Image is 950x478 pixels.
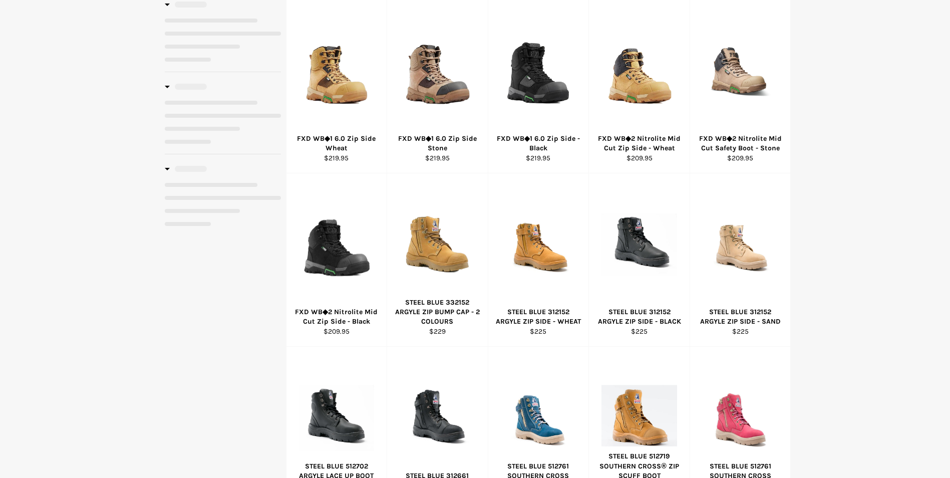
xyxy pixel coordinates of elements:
img: STEEL BLUE 312152 ARGYLE ZIP SIDE - BLACK - Workin' Gear [601,213,677,276]
img: FXD WB◆2 Nitrolite Mid Cut Safety Boot - Stone - Workin' Gear [703,34,778,109]
img: STEEL BLUE 312661 SOUTHERN CROSS ZIP BOOT - Workin' Gear [400,385,475,451]
div: $219.95 [394,153,482,163]
div: $225 [696,327,784,336]
img: STEEL BLUE 332152 ARGYLE ZIP BUMP CAP - 2 GREAT COLOURS - Workin' Gear [400,213,475,276]
div: FXD WB◆2 Nitrolite Mid Cut Safety Boot - Stone [696,134,784,153]
img: FXD WB◆1 6.0 Zip Side Black - Workin' Gear [501,33,576,110]
div: $225 [595,327,684,336]
div: STEEL BLUE 332152 ARGYLE ZIP BUMP CAP - 2 COLOURS [394,298,482,327]
div: $209.95 [696,153,784,163]
div: $209.95 [595,153,684,163]
div: FXD WB◆2 Nitrolite Mid Cut Zip Side - Wheat [595,134,684,153]
img: FXD WB◆2 4.5 Zip Side Black - Workin' Gear [299,206,375,284]
img: FXD WB◆1 6.0 Zip Side Wheat - Workin' Gear [299,33,375,110]
div: FXD WB◆2 Nitrolite Mid Cut Zip Side - Black [292,307,381,327]
div: FXD WB◆1 6.0 Zip Side Wheat [292,134,381,153]
img: FXD WB◆1 6.0 Zip Side Stone - Workin' Gear [400,33,475,110]
div: FXD WB◆1 6.0 Zip Side - Black [494,134,582,153]
div: $209.95 [292,327,381,336]
div: FXD WB◆1 6.0 Zip Side Stone [394,134,482,153]
div: $219.95 [292,153,381,163]
div: STEEL BLUE 312152 ARGYLE ZIP SIDE - SAND [696,307,784,327]
div: $225 [494,327,582,336]
img: STEEL BLUE 512702 ARGYLE LACE UP BOOT LADIES - BLACK - Workin' Gear [299,385,375,451]
a: STEEL BLUE 312152 ARGYLE ZIP SIDE - BLACK - Workin' Gear STEEL BLUE 312152 ARGYLE ZIP SIDE - BLAC... [588,173,690,347]
img: STEEL BLUE 312152 ARGYLE ZIP SIDE - WHEAT - Workin' Gear [501,212,576,277]
a: FXD WB◆2 4.5 Zip Side Black - Workin' Gear FXD WB◆2 Nitrolite Mid Cut Zip Side - Black $209.95 [286,173,387,347]
div: STEEL BLUE 312152 ARGYLE ZIP SIDE - WHEAT [494,307,582,327]
div: $219.95 [494,153,582,163]
div: STEEL BLUE 312152 ARGYLE ZIP SIDE - BLACK [595,307,684,327]
a: STEEL BLUE 312152 ARGYLE ZIP SIDE - SAND - Workin' Gear STEEL BLUE 312152 ARGYLE ZIP SIDE - SAND ... [690,173,791,347]
img: STEEL BLUE 512761 SOUTHERN CROSS LADIES ZIP SIDED BOOT - BLUE - Workin' Gear [501,386,576,450]
a: STEEL BLUE 312152 ARGYLE ZIP SIDE - WHEAT - Workin' Gear STEEL BLUE 312152 ARGYLE ZIP SIDE - WHEA... [488,173,589,347]
img: STEEL BLUE 512719 SOUTHERN CROSS® ZIP SCUFF BOOT LADIES - WHEAT - Workin' Gear [601,385,677,451]
a: STEEL BLUE 332152 ARGYLE ZIP BUMP CAP - 2 GREAT COLOURS - Workin' Gear STEEL BLUE 332152 ARGYLE Z... [387,173,488,347]
img: STEEL BLUE 312152 ARGYLE ZIP SIDE - SAND - Workin' Gear [703,212,778,277]
div: $229 [394,327,482,336]
img: STEEL BLUE 512761 SOUTHERN CROSS LADIES ZIP SIDED BOOT - PINK - Workin' Gear [703,383,778,453]
img: FXD WB◆2 4.5 Zip Side Wheat Safety Boots - Workin' Gear [601,33,677,110]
